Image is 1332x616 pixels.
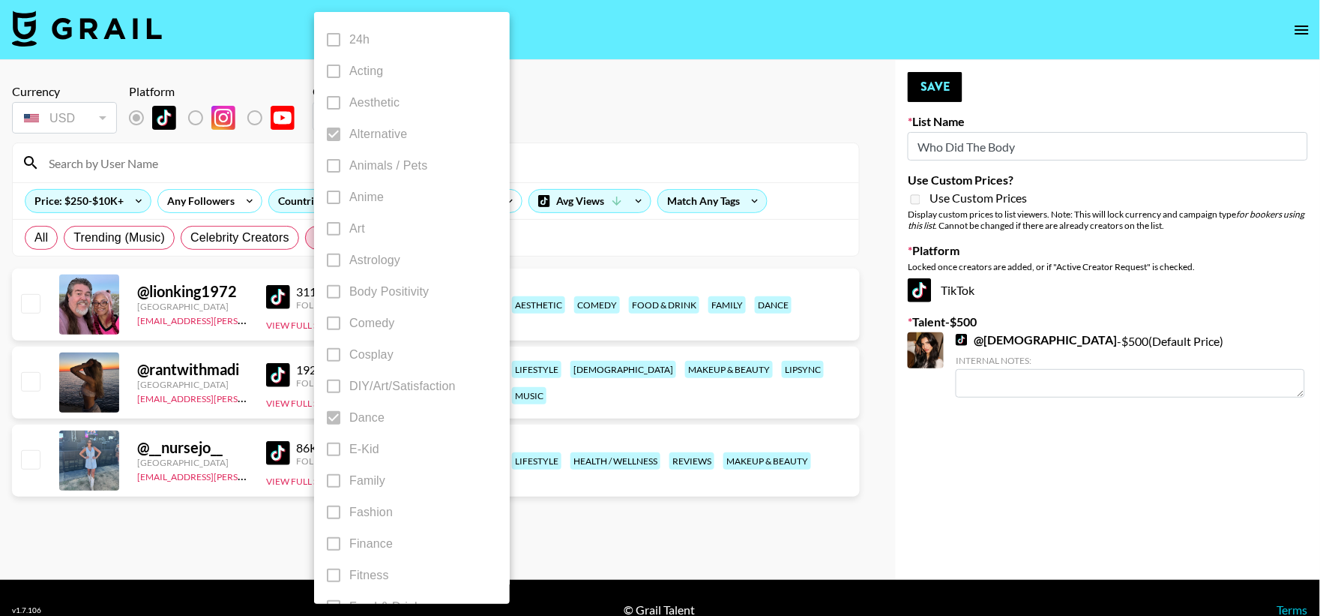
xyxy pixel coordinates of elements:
span: Body Positivity [349,283,429,301]
span: Alternative [349,125,407,143]
span: Aesthetic [349,94,400,112]
span: DIY/Art/Satisfaction [349,377,456,395]
span: Food & Drink [349,598,421,616]
span: Astrology [349,251,400,269]
span: Family [349,472,385,490]
span: Fashion [349,503,393,521]
span: Fitness [349,566,389,584]
span: Cosplay [349,346,394,364]
span: Art [349,220,365,238]
span: E-Kid [349,440,379,458]
span: Dance [349,409,385,427]
span: Anime [349,188,384,206]
span: 24h [349,31,370,49]
span: Animals / Pets [349,157,427,175]
span: Acting [349,62,383,80]
span: Finance [349,535,393,553]
span: Comedy [349,314,394,332]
